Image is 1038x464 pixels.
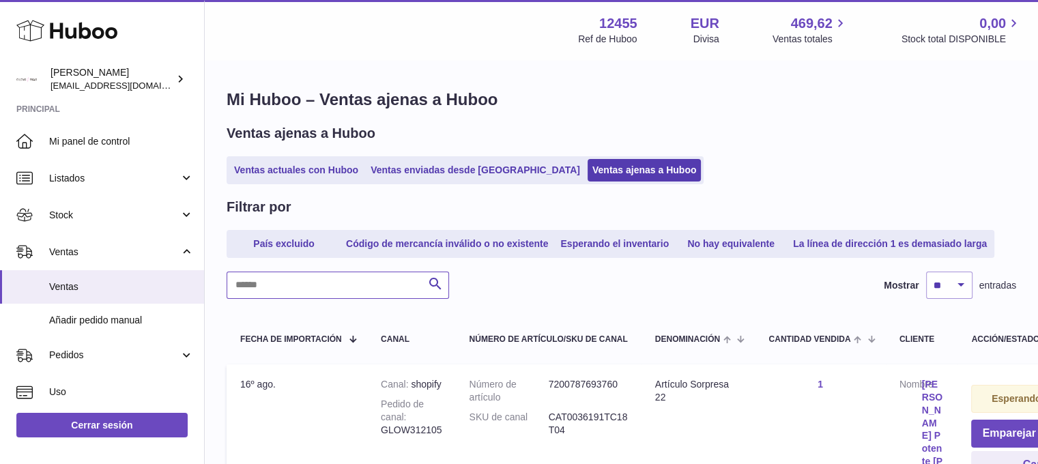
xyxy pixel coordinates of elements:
[470,335,628,344] div: Número de artículo/SKU de canal
[691,14,719,33] strong: EUR
[818,379,823,390] a: 1
[49,349,179,362] span: Pedidos
[979,14,1006,33] span: 0,00
[49,135,194,148] span: Mi panel de control
[902,33,1022,46] span: Stock total DISPONIBLE
[227,124,375,143] h2: Ventas ajenas a Huboo
[599,14,637,33] strong: 12455
[556,233,674,255] a: Esperando el inventario
[773,33,848,46] span: Ventas totales
[788,233,992,255] a: La línea de dirección 1 es demasiado larga
[49,209,179,222] span: Stock
[49,172,179,185] span: Listados
[470,411,549,437] dt: SKU de canal
[381,379,411,390] strong: Canal
[884,279,919,292] label: Mostrar
[381,335,442,344] div: Canal
[49,386,194,398] span: Uso
[768,335,850,344] span: Cantidad vendida
[791,14,833,33] span: 469,62
[902,14,1022,46] a: 0,00 Stock total DISPONIBLE
[16,69,37,89] img: pedidos@glowrias.com
[979,279,1016,292] span: entradas
[16,413,188,437] a: Cerrar sesión
[51,80,201,91] span: [EMAIL_ADDRESS][DOMAIN_NAME]
[655,378,742,404] div: Artículo Sorpresa 22
[549,411,628,437] dd: CAT0036191TC18T04
[227,89,1016,111] h1: Mi Huboo – Ventas ajenas a Huboo
[341,233,553,255] a: Código de mercancía inválido o no existente
[470,378,549,404] dt: Número de artículo
[229,159,363,182] a: Ventas actuales con Huboo
[381,398,424,422] strong: Pedido de canal
[240,335,342,344] span: Fecha de importación
[578,33,637,46] div: Ref de Huboo
[693,33,719,46] div: Divisa
[549,378,628,404] dd: 7200787693760
[381,398,442,437] div: GLOW312105
[49,314,194,327] span: Añadir pedido manual
[588,159,702,182] a: Ventas ajenas a Huboo
[227,198,291,216] h2: Filtrar por
[229,233,338,255] a: País excluido
[366,159,585,182] a: Ventas enviadas desde [GEOGRAPHIC_DATA]
[676,233,785,255] a: No hay equivalente
[773,14,848,46] a: 469,62 Ventas totales
[899,335,945,344] div: Cliente
[49,246,179,259] span: Ventas
[49,280,194,293] span: Ventas
[51,66,173,92] div: [PERSON_NAME]
[381,378,442,391] div: shopify
[655,335,720,344] span: Denominación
